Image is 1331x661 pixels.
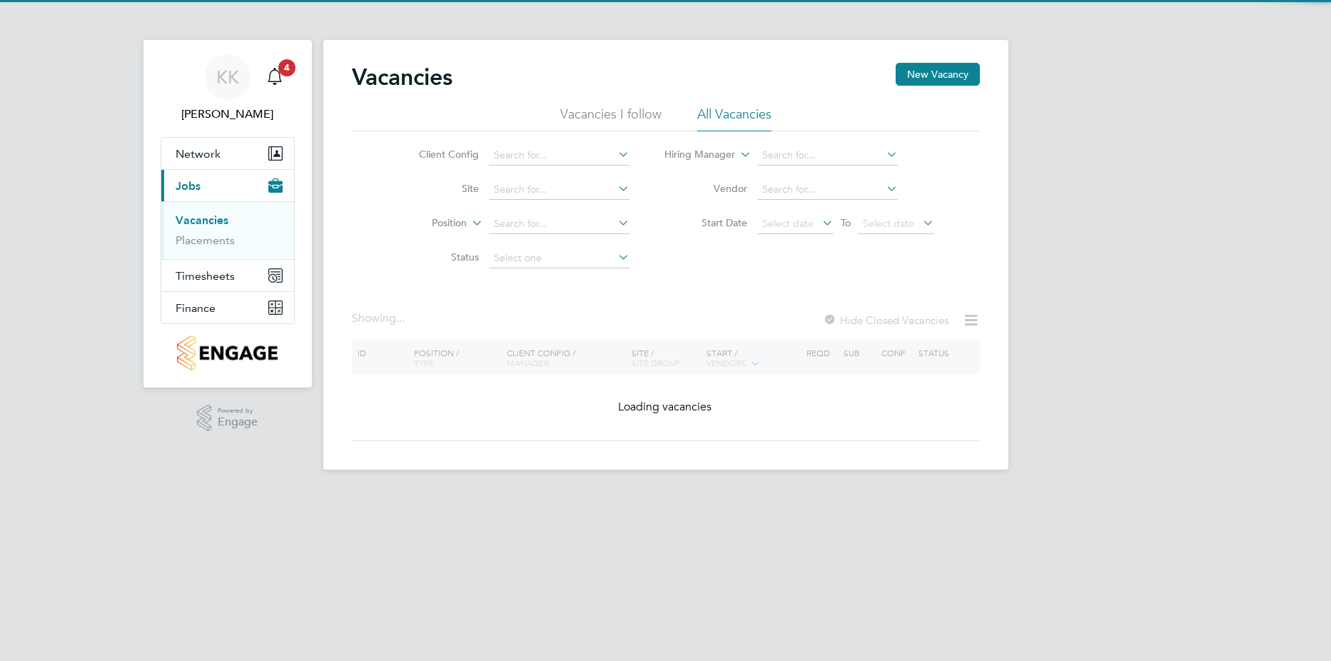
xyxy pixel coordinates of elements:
label: Vendor [665,182,747,195]
a: 4 [260,54,289,100]
div: Jobs [161,201,294,259]
li: All Vacancies [697,106,771,131]
img: countryside-properties-logo-retina.png [177,335,278,370]
span: To [836,213,855,232]
h2: Vacancies [352,63,452,91]
label: Hide Closed Vacancies [823,313,948,327]
button: Finance [161,292,294,323]
a: KK[PERSON_NAME] [161,54,295,123]
span: KK [216,68,239,86]
button: Network [161,138,294,169]
span: ... [396,311,405,326]
input: Search for... [757,180,898,200]
span: Network [176,147,221,161]
a: Placements [176,233,235,247]
span: Timesheets [176,269,235,283]
label: Position [385,216,467,231]
span: Finance [176,301,216,315]
label: Hiring Manager [653,148,735,162]
a: Powered byEngage [197,405,258,432]
a: Go to home page [161,335,295,370]
input: Search for... [757,146,898,166]
button: New Vacancy [896,63,980,86]
input: Search for... [489,180,629,200]
input: Search for... [489,146,629,166]
span: Engage [218,416,258,428]
label: Start Date [665,216,747,229]
label: Status [397,251,479,263]
label: Client Config [397,148,479,161]
span: Select date [762,217,814,230]
label: Site [397,182,479,195]
button: Timesheets [161,260,294,291]
span: Select date [863,217,914,230]
span: Powered by [218,405,258,417]
a: Vacancies [176,213,228,227]
input: Select one [489,248,629,268]
div: Showing [352,311,408,326]
button: Jobs [161,170,294,201]
span: Jobs [176,179,201,193]
span: 4 [278,59,295,76]
input: Search for... [489,214,629,234]
nav: Main navigation [143,40,312,388]
li: Vacancies I follow [560,106,662,131]
span: Katie Kelly [161,106,295,123]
